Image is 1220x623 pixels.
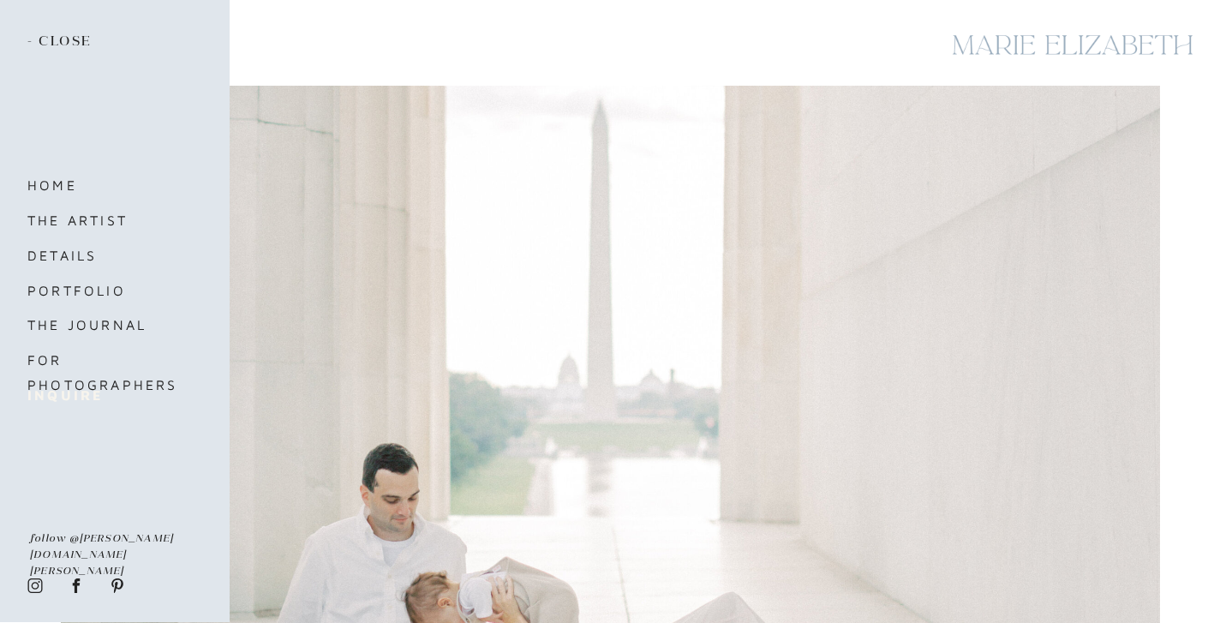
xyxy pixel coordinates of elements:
[27,313,171,337] a: the journal
[27,173,171,197] a: home
[27,348,218,372] a: For Photographers
[27,279,171,303] a: portfolio
[27,387,103,403] b: inquire
[30,530,193,548] p: follow @[PERSON_NAME][DOMAIN_NAME][PERSON_NAME]
[27,383,171,407] a: inquire
[27,208,171,232] a: the artist
[27,243,171,267] a: details
[27,33,99,51] p: - close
